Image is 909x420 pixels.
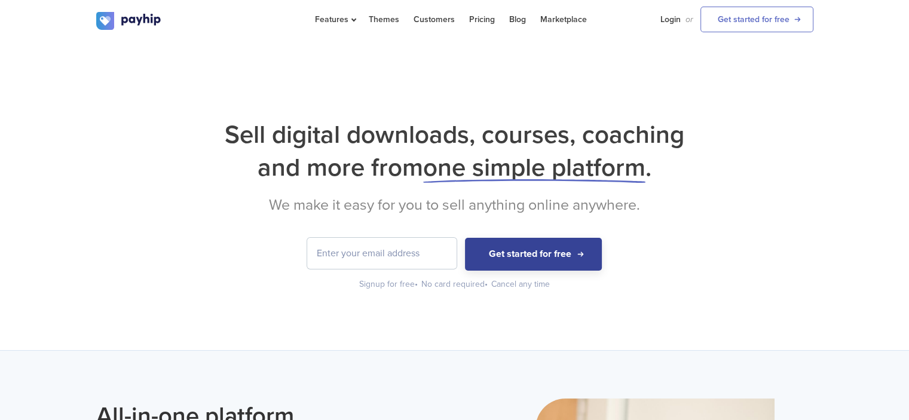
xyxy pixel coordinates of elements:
[415,279,418,289] span: •
[645,152,651,183] span: .
[491,278,550,290] div: Cancel any time
[700,7,813,32] a: Get started for free
[465,238,602,271] button: Get started for free
[423,152,645,183] span: one simple platform
[485,279,488,289] span: •
[315,14,354,24] span: Features
[96,12,162,30] img: logo.svg
[307,238,457,269] input: Enter your email address
[96,118,813,184] h1: Sell digital downloads, courses, coaching and more from
[359,278,419,290] div: Signup for free
[96,196,813,214] h2: We make it easy for you to sell anything online anywhere.
[421,278,489,290] div: No card required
